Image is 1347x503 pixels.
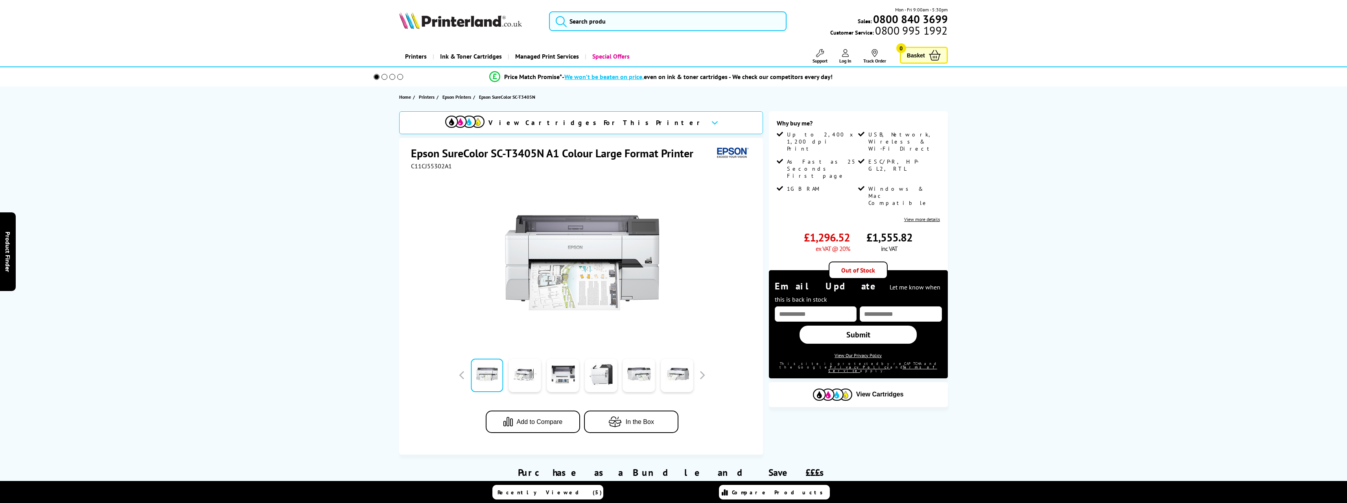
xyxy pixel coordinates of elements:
[816,245,850,252] span: ex VAT @ 20%
[549,11,787,31] input: Search produ
[409,481,938,488] div: Save on time, delivery and running costs
[775,362,942,372] div: This site is protected by reCAPTCHA and the Google and apply.
[839,49,851,64] a: Log In
[442,93,471,101] span: Epson Printers
[399,455,948,492] div: Purchase as a Bundle and Save £££s
[363,70,960,84] li: modal_Promise
[829,262,888,279] div: Out of Stock
[828,365,937,373] a: Terms of Service
[787,158,857,179] span: As Fast as 25 Seconds First page
[508,46,585,66] a: Managed Print Services
[839,58,851,64] span: Log In
[775,283,940,303] span: Let me know when this is back in stock
[777,119,940,131] div: Why buy me?
[399,46,433,66] a: Printers
[486,411,580,433] button: Add to Compare
[445,116,485,128] img: View Cartridges
[584,411,678,433] button: In the Box
[787,131,857,152] span: Up to 2,400 x 1,200 dpi Print
[900,47,948,64] a: Basket 0
[874,27,947,34] span: 0800 995 1992
[479,93,537,101] a: Epson SureColor SC-T3405N
[411,146,701,160] h1: Epson SureColor SC-T3405N A1 Colour Large Format Printer
[775,280,942,304] div: Email Update
[488,118,705,127] span: View Cartridges For This Printer
[835,352,882,358] a: View Our Privacy Policy
[564,73,644,81] span: We won’t be beaten on price,
[873,12,948,26] b: 0800 840 3699
[505,186,659,340] img: Epson SureColor SC-T3405N
[732,489,827,496] span: Compare Products
[775,388,942,401] button: View Cartridges
[813,389,852,401] img: Cartridges
[719,485,830,499] a: Compare Products
[626,418,654,426] span: In the Box
[411,162,452,170] span: C11CJ55302A1
[813,49,827,64] a: Support
[800,326,917,344] a: Submit
[492,485,603,499] a: Recently Viewed (5)
[830,365,890,369] a: Privacy Policy
[419,93,435,101] span: Printers
[498,489,602,496] span: Recently Viewed (5)
[399,12,539,31] a: Printerland Logo
[907,50,925,61] span: Basket
[440,46,502,66] span: Ink & Toner Cartridges
[714,146,750,160] img: Epson
[868,131,938,152] span: USB, Network, Wireless & Wi-Fi Direct
[399,12,522,29] img: Printerland Logo
[863,49,886,64] a: Track Order
[787,185,820,192] span: 1GB RAM
[479,93,535,101] span: Epson SureColor SC-T3405N
[517,418,563,426] span: Add to Compare
[858,17,872,25] span: Sales:
[856,391,904,398] span: View Cartridges
[896,43,906,53] span: 0
[442,93,473,101] a: Epson Printers
[868,185,938,206] span: Windows & Mac Compatible
[866,230,912,245] span: £1,555.82
[4,231,12,272] span: Product Finder
[399,93,411,101] span: Home
[868,158,938,172] span: ESC/P-R, HP-GL2, RTL
[399,93,413,101] a: Home
[433,46,508,66] a: Ink & Toner Cartridges
[830,27,947,36] span: Customer Service:
[585,46,636,66] a: Special Offers
[804,230,850,245] span: £1,296.52
[419,93,437,101] a: Printers
[562,73,833,81] div: - even on ink & toner cartridges - We check our competitors every day!
[881,245,897,252] span: inc VAT
[895,6,948,13] span: Mon - Fri 9:00am - 5:30pm
[872,15,948,23] a: 0800 840 3699
[813,58,827,64] span: Support
[504,73,562,81] span: Price Match Promise*
[904,216,940,222] a: View more details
